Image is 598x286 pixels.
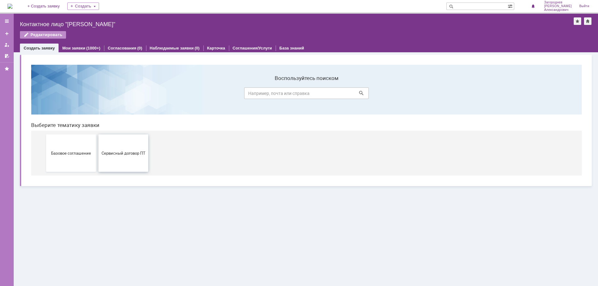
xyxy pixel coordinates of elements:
[218,15,343,21] label: Воспользуйтесь поиском
[2,40,12,50] a: Мои заявки
[2,51,12,61] a: Мои согласования
[24,46,55,50] a: Создать заявку
[150,46,194,50] a: Наблюдаемые заявки
[7,4,12,9] img: logo
[7,4,12,9] a: Перейти на домашнюю страницу
[72,75,122,112] button: Сервисный договор ПТ
[5,62,556,68] header: Выберите тематику заявки
[544,4,572,8] span: [PERSON_NAME]
[20,75,70,112] button: Базовое соглашение
[218,28,343,39] input: Например, почта или справка
[74,91,120,96] span: Сервисный договор ПТ
[574,17,581,25] div: Добавить в избранное
[86,46,100,50] div: (1000+)
[508,3,514,9] span: Расширенный поиск
[108,46,136,50] a: Согласования
[67,2,99,10] div: Создать
[207,46,225,50] a: Карточка
[584,17,591,25] div: Сделать домашней страницей
[22,91,68,96] span: Базовое соглашение
[279,46,304,50] a: База знаний
[195,46,200,50] div: (0)
[2,29,12,39] a: Создать заявку
[62,46,85,50] a: Мои заявки
[20,21,574,27] div: Контактное лицо "[PERSON_NAME]"
[137,46,142,50] div: (0)
[544,8,572,12] span: Александрович
[233,46,272,50] a: Соглашения/Услуги
[544,1,572,4] span: Загороднев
